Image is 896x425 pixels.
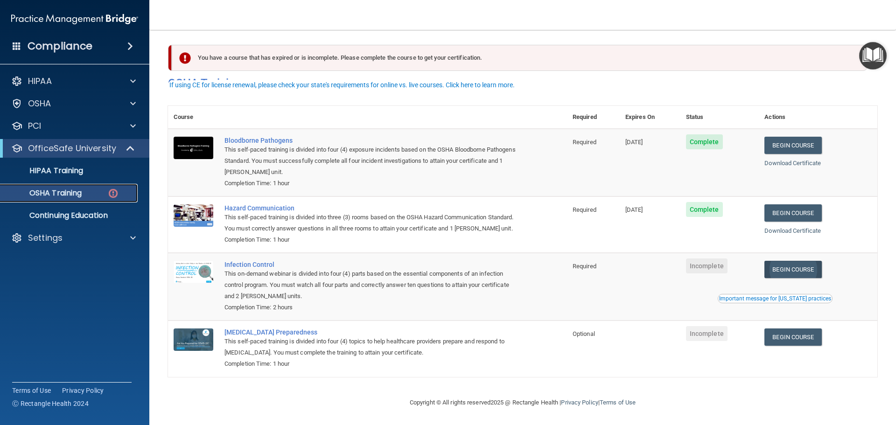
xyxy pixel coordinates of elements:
[573,263,596,270] span: Required
[6,211,133,220] p: Continuing Education
[11,98,136,109] a: OSHA
[168,80,516,90] button: If using CE for license renewal, please check your state's requirements for online vs. live cours...
[764,227,821,234] a: Download Certificate
[224,144,520,178] div: This self-paced training is divided into four (4) exposure incidents based on the OSHA Bloodborne...
[224,137,520,144] a: Bloodborne Pathogens
[28,98,51,109] p: OSHA
[718,294,833,303] button: Read this if you are a dental practitioner in the state of CA
[561,399,598,406] a: Privacy Policy
[11,120,136,132] a: PCI
[686,202,723,217] span: Complete
[573,206,596,213] span: Required
[680,106,759,129] th: Status
[224,204,520,212] a: Hazard Communication
[28,120,41,132] p: PCI
[759,106,877,129] th: Actions
[28,143,116,154] p: OfficeSafe University
[12,399,89,408] span: Ⓒ Rectangle Health 2024
[625,139,643,146] span: [DATE]
[168,106,219,129] th: Course
[719,296,831,301] div: Important message for [US_STATE] practices
[28,232,63,244] p: Settings
[686,326,728,341] span: Incomplete
[352,388,693,418] div: Copyright © All rights reserved 2025 @ Rectangle Health | |
[6,188,82,198] p: OSHA Training
[224,212,520,234] div: This self-paced training is divided into three (3) rooms based on the OSHA Hazard Communication S...
[6,166,83,175] p: HIPAA Training
[764,160,821,167] a: Download Certificate
[224,234,520,245] div: Completion Time: 1 hour
[172,45,867,71] div: You have a course that has expired or is incomplete. Please complete the course to get your certi...
[224,328,520,336] a: [MEDICAL_DATA] Preparedness
[11,76,136,87] a: HIPAA
[620,106,680,129] th: Expires On
[764,261,821,278] a: Begin Course
[567,106,620,129] th: Required
[859,42,887,70] button: Open Resource Center
[11,10,138,28] img: PMB logo
[11,143,135,154] a: OfficeSafe University
[686,134,723,149] span: Complete
[224,336,520,358] div: This self-paced training is divided into four (4) topics to help healthcare providers prepare and...
[686,258,728,273] span: Incomplete
[179,52,191,64] img: exclamation-circle-solid-danger.72ef9ffc.png
[573,139,596,146] span: Required
[224,302,520,313] div: Completion Time: 2 hours
[169,82,515,88] div: If using CE for license renewal, please check your state's requirements for online vs. live cours...
[600,399,636,406] a: Terms of Use
[224,178,520,189] div: Completion Time: 1 hour
[764,204,821,222] a: Begin Course
[28,40,92,53] h4: Compliance
[224,268,520,302] div: This on-demand webinar is divided into four (4) parts based on the essential components of an inf...
[168,77,877,90] h4: OSHA Training
[28,76,52,87] p: HIPAA
[11,232,136,244] a: Settings
[625,206,643,213] span: [DATE]
[224,261,520,268] a: Infection Control
[12,386,51,395] a: Terms of Use
[107,188,119,199] img: danger-circle.6113f641.png
[62,386,104,395] a: Privacy Policy
[764,137,821,154] a: Begin Course
[573,330,595,337] span: Optional
[224,358,520,369] div: Completion Time: 1 hour
[764,328,821,346] a: Begin Course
